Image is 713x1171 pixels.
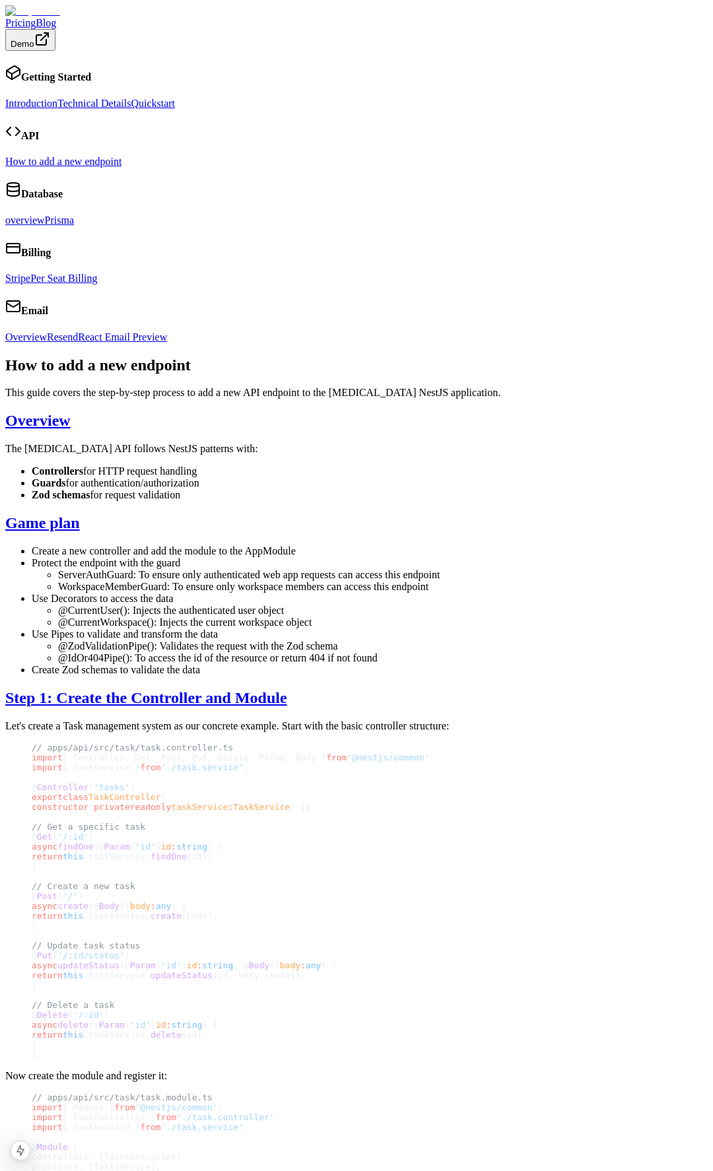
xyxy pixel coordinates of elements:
span: () [269,960,280,970]
span: @ [32,1010,37,1020]
span: ) [182,960,187,970]
span: : [197,960,202,970]
span: from [156,1112,176,1122]
span: 'id' [130,1020,151,1030]
span: from [326,753,347,762]
span: string [202,960,233,970]
span: import [32,1122,63,1132]
span: return [32,1030,63,1040]
span: ) [130,782,135,792]
span: TaskController [88,792,161,802]
span: } [32,861,37,871]
span: () [119,901,130,911]
a: Pricing [5,17,36,28]
span: findOne [57,842,94,852]
a: Blog [36,17,56,28]
span: { TaskService } [63,762,140,772]
span: ( [52,951,57,960]
span: ( [125,1020,130,1030]
a: Dopamine [5,5,708,17]
span: private [94,802,130,812]
span: Body [249,960,269,970]
a: Technical Details [57,98,131,109]
span: ) { [171,901,186,911]
span: create [151,911,182,921]
span: (id); [187,852,213,861]
span: : [300,960,306,970]
strong: Controllers [32,465,83,477]
span: ( [57,891,63,901]
span: 'id' [161,960,182,970]
img: Dopamine [5,5,60,17]
span: updateStatus [151,970,213,980]
span: Put [37,951,52,960]
li: Protect the endpoint with the guard [32,557,708,593]
span: Param [104,842,130,852]
li: @ZodValidationPipe(): Validates the request with the Zod schema [58,640,708,652]
span: '/' [63,891,78,901]
a: Step 1: Create the Controller and Module [5,689,287,706]
li: ServerAuthGuard: To ensure only authenticated web app requests can access this endpoint [58,569,708,581]
span: // apps/api/src/task/task.controller.ts [32,743,233,753]
strong: Guards [32,477,66,488]
span: // Update task status [32,941,140,951]
span: ; [244,762,249,772]
span: // Delete a task [32,1000,114,1010]
span: export [32,792,63,802]
span: findOne [151,852,187,861]
p: Let's create a Task management system as our concrete example. Start with the basic controller st... [5,720,708,732]
span: string [176,842,207,852]
span: (id, body.status); [213,970,306,980]
span: 'id' [135,842,156,852]
a: Demo [5,38,55,49]
a: How to add a new endpoint [5,156,121,167]
a: Prisma [45,215,74,226]
h4: Getting Started [5,65,708,83]
span: id [161,842,172,852]
span: } [32,980,37,990]
span: @ [32,782,37,792]
li: @IdOr404Pipe(): To access the id of the resource or return 404 if not found [58,652,708,664]
h4: Billing [5,240,708,259]
span: { TaskService } [63,1122,140,1132]
li: for request validation [32,489,708,501]
span: import [32,762,63,772]
span: './task.service' [161,762,244,772]
span: ) [125,951,130,960]
span: Get [37,832,52,842]
span: readonly [130,802,172,812]
a: overview [5,215,45,226]
span: constructor [32,802,88,812]
a: Overview [5,412,71,429]
span: ( [88,802,94,812]
span: ) [104,1010,110,1020]
span: './task.controller' [176,1112,275,1122]
span: Delete [37,1010,68,1020]
span: .taskService. [83,1030,151,1040]
span: ) [156,842,161,852]
a: Stripe [5,273,30,284]
span: delete [151,1030,182,1040]
span: taskService [171,802,228,812]
span: ; [218,1102,223,1112]
span: ; [275,1112,280,1122]
span: ) [88,832,94,842]
span: delete [57,1020,88,1030]
span: .taskService. [83,852,151,861]
span: return [32,911,63,921]
li: for HTTP request handling [32,465,708,477]
span: ( [88,782,94,792]
h4: Email [5,298,708,317]
span: (body); [182,911,218,921]
span: async [32,960,57,970]
li: Use Pipes to validate and transform the data [32,628,708,664]
span: this [63,852,83,861]
a: Resend [47,331,78,343]
span: this [63,911,83,921]
span: from [140,762,160,772]
span: // apps/api/src/task/task.module.ts [32,1092,213,1102]
span: Body [99,901,119,911]
span: } [32,921,37,931]
span: } [32,1050,37,1059]
span: , @ [233,960,248,970]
